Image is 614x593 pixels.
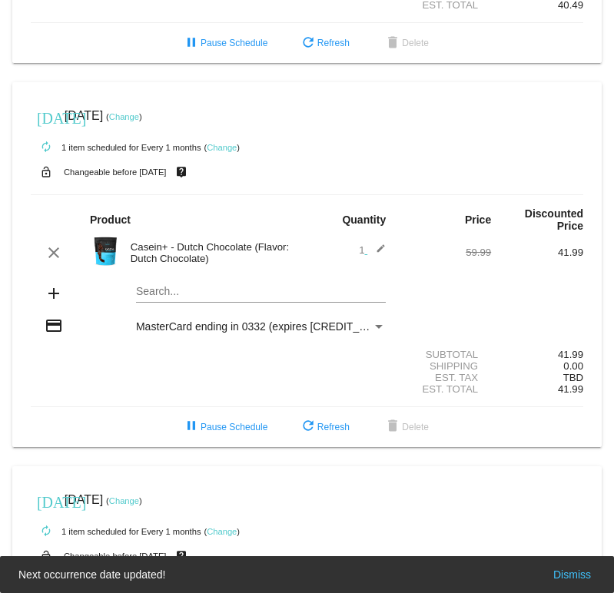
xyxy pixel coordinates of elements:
small: 1 item scheduled for Every 1 months [31,527,201,536]
button: Delete [371,29,441,57]
button: Refresh [287,29,362,57]
span: Delete [383,422,429,432]
a: Change [207,527,237,536]
div: Est. Total [399,383,491,395]
mat-icon: edit [367,243,386,262]
strong: Product [90,214,131,226]
span: Delete [383,38,429,48]
mat-icon: credit_card [45,316,63,335]
mat-icon: add [45,284,63,303]
div: 59.99 [399,247,491,258]
mat-icon: pause [182,418,201,436]
mat-icon: [DATE] [37,108,55,126]
div: 41.99 [491,349,583,360]
div: Casein+ - Dutch Chocolate (Flavor: Dutch Chocolate) [123,241,307,264]
mat-icon: live_help [172,162,191,182]
strong: Discounted Price [525,207,583,232]
button: Dismiss [549,567,596,582]
img: Image-1-Carousel-Casein-Chocolate.png [90,236,121,267]
span: Refresh [299,422,350,432]
small: ( ) [106,496,142,505]
mat-select: Payment Method [136,320,386,333]
div: 41.99 [491,247,583,258]
span: 41.99 [558,383,583,395]
a: Change [207,143,237,152]
small: Changeable before [DATE] [64,167,167,177]
button: Refresh [287,413,362,441]
small: ( ) [204,143,240,152]
div: Shipping [399,360,491,372]
mat-icon: lock_open [37,162,55,182]
small: 1 item scheduled for Every 1 months [31,143,201,152]
mat-icon: refresh [299,35,317,53]
button: Pause Schedule [170,29,280,57]
span: 1 [359,244,386,256]
span: Pause Schedule [182,38,267,48]
div: Est. Tax [399,372,491,383]
a: Change [109,496,139,505]
mat-icon: [DATE] [37,492,55,510]
mat-icon: live_help [172,546,191,566]
mat-icon: lock_open [37,546,55,566]
input: Search... [136,286,386,298]
mat-icon: delete [383,418,402,436]
mat-icon: delete [383,35,402,53]
strong: Price [465,214,491,226]
strong: Quantity [342,214,386,226]
div: Subtotal [399,349,491,360]
button: Delete [371,413,441,441]
mat-icon: clear [45,243,63,262]
button: Pause Schedule [170,413,280,441]
span: Pause Schedule [182,422,267,432]
a: Change [109,112,139,121]
span: 0.00 [563,360,583,372]
span: MasterCard ending in 0332 (expires [CREDIT_CARD_DATA]) [136,320,430,333]
mat-icon: refresh [299,418,317,436]
mat-icon: autorenew [37,138,55,157]
mat-icon: pause [182,35,201,53]
span: TBD [563,372,583,383]
small: Changeable before [DATE] [64,552,167,561]
mat-icon: autorenew [37,522,55,541]
small: ( ) [106,112,142,121]
small: ( ) [204,527,240,536]
simple-snack-bar: Next occurrence date updated! [18,567,596,582]
span: Refresh [299,38,350,48]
